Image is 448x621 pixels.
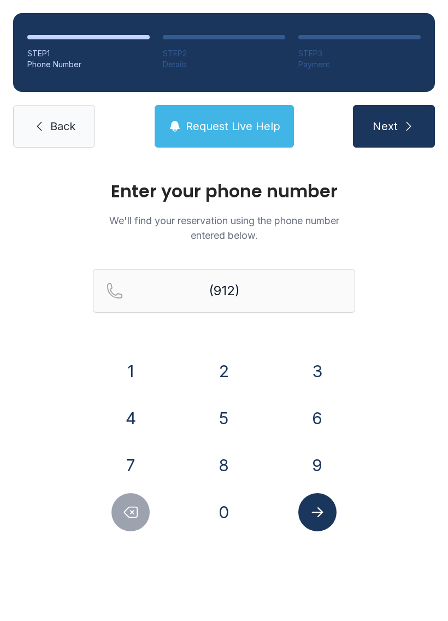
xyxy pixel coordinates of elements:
button: 1 [111,352,150,390]
div: STEP 3 [298,48,421,59]
div: STEP 1 [27,48,150,59]
h1: Enter your phone number [93,183,355,200]
button: 2 [205,352,243,390]
div: Phone Number [27,59,150,70]
div: Payment [298,59,421,70]
button: Delete number [111,493,150,531]
button: 6 [298,399,337,437]
button: 5 [205,399,243,437]
input: Reservation phone number [93,269,355,313]
button: 4 [111,399,150,437]
button: 0 [205,493,243,531]
span: Back [50,119,75,134]
button: 3 [298,352,337,390]
div: Details [163,59,285,70]
div: STEP 2 [163,48,285,59]
button: 7 [111,446,150,484]
span: Request Live Help [186,119,280,134]
button: 8 [205,446,243,484]
button: 9 [298,446,337,484]
span: Next [373,119,398,134]
button: Submit lookup form [298,493,337,531]
p: We'll find your reservation using the phone number entered below. [93,213,355,243]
